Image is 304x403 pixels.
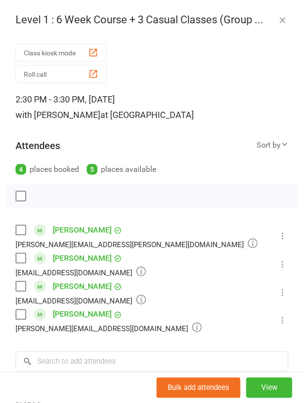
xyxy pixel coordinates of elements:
div: [PERSON_NAME][EMAIL_ADDRESS][DOMAIN_NAME] [16,322,202,335]
span: with [PERSON_NAME] [16,110,100,120]
button: Roll call [16,65,107,83]
div: places available [87,163,156,176]
div: 2:30 PM - 3:30 PM, [DATE] [16,92,288,123]
div: [EMAIL_ADDRESS][DOMAIN_NAME] [16,266,146,279]
a: [PERSON_NAME] [53,279,112,294]
button: View [246,378,292,398]
div: 5 [87,164,97,175]
a: [PERSON_NAME] [53,222,112,238]
a: [PERSON_NAME] [53,251,112,266]
span: at [GEOGRAPHIC_DATA] [100,110,194,120]
div: Sort by [256,139,288,151]
div: 4 [16,164,26,175]
a: [PERSON_NAME] [53,307,112,322]
button: Class kiosk mode [16,44,107,62]
div: Attendees [16,139,60,152]
div: [EMAIL_ADDRESS][DOMAIN_NAME] [16,294,146,307]
button: Bulk add attendees [157,378,240,398]
div: places booked [16,163,79,176]
div: [PERSON_NAME][EMAIL_ADDRESS][PERSON_NAME][DOMAIN_NAME] [16,238,257,251]
input: Search to add attendees [16,352,288,372]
